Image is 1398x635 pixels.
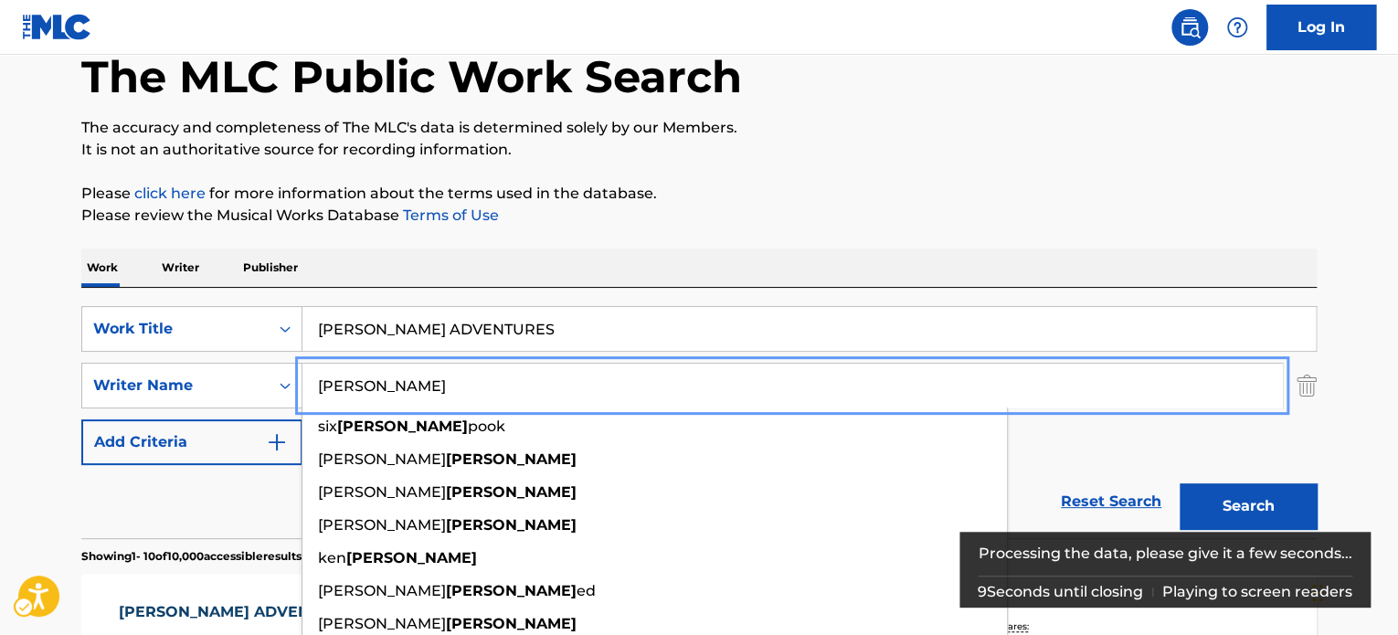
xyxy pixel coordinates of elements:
a: Terms of Use [399,206,499,224]
p: It is not an authoritative source for recording information. [81,139,1317,161]
strong: [PERSON_NAME] [446,582,577,599]
div: [PERSON_NAME] ADVENTURES [119,601,370,623]
p: Showing 1 - 10 of 10,000 accessible results (Total 13,865 ) [81,548,374,565]
div: Work Title [93,318,258,340]
img: Delete Criterion [1297,363,1317,408]
button: Search [1180,483,1317,529]
div: On [269,307,302,351]
h1: The MLC Public Work Search [81,49,742,104]
span: [PERSON_NAME] [318,450,446,468]
img: help [1226,16,1248,38]
span: [PERSON_NAME] [318,516,446,534]
img: 9d2ae6d4665cec9f34b9.svg [266,431,288,453]
form: Search Form [81,306,1317,538]
input: Search... [302,364,1282,407]
strong: [PERSON_NAME] [446,450,577,468]
span: six [318,418,337,435]
p: Please review the Musical Works Database [81,205,1317,227]
a: Reset Search [1052,482,1170,522]
strong: [PERSON_NAME] [337,418,468,435]
span: pook [468,418,505,435]
strong: [PERSON_NAME] [446,516,577,534]
strong: [PERSON_NAME] [346,549,477,566]
input: Search... [302,307,1316,351]
img: MLC Logo [22,14,92,40]
span: ed [577,582,596,599]
div: Processing the data, please give it a few seconds... [978,532,1353,576]
span: [PERSON_NAME] [318,615,446,632]
span: [PERSON_NAME] [318,582,446,599]
button: Add Criteria [81,419,302,465]
span: [PERSON_NAME] [318,483,446,501]
a: Log In [1266,5,1376,50]
p: The accuracy and completeness of The MLC's data is determined solely by our Members. [81,117,1317,139]
span: 9 [978,583,987,600]
strong: [PERSON_NAME] [446,615,577,632]
strong: [PERSON_NAME] [446,483,577,501]
p: Work [81,249,123,287]
p: Writer [156,249,205,287]
img: search [1179,16,1201,38]
p: Please for more information about the terms used in the database. [81,183,1317,205]
a: click here [134,185,206,202]
div: Writer Name [93,375,258,397]
p: Publisher [238,249,303,287]
span: ken [318,549,346,566]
